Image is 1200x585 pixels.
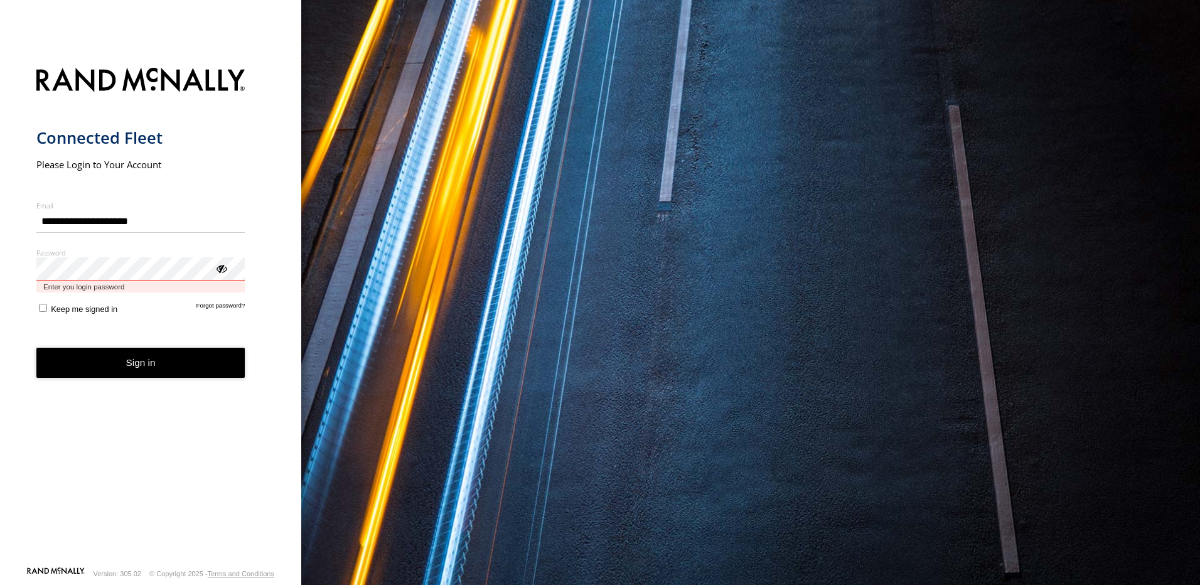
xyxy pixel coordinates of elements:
[94,570,141,577] div: Version: 305.02
[36,248,245,257] label: Password
[196,302,245,314] a: Forgot password?
[27,567,85,580] a: Visit our Website
[36,65,245,97] img: Rand McNally
[36,158,245,171] h2: Please Login to Your Account
[208,570,274,577] a: Terms and Conditions
[36,348,245,378] button: Sign in
[36,60,265,566] form: main
[51,304,117,314] span: Keep me signed in
[39,304,47,312] input: Keep me signed in
[36,201,245,210] label: Email
[215,262,227,274] div: ViewPassword
[36,281,245,292] span: Enter you login password
[149,570,274,577] div: © Copyright 2025 -
[36,127,245,148] h1: Connected Fleet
